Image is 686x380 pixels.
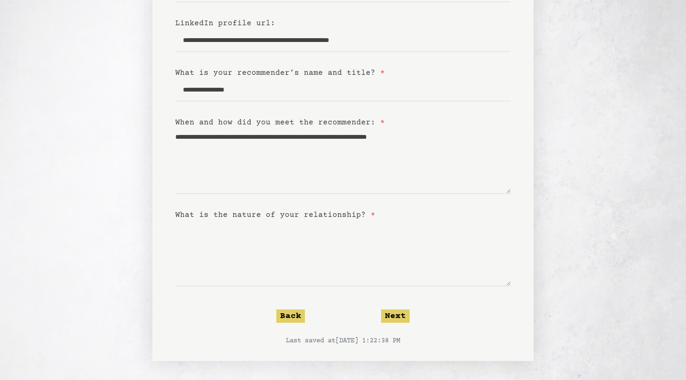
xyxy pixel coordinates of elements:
[175,69,385,77] label: What is your recommender’s name and title?
[276,309,305,323] button: Back
[175,211,375,219] label: What is the nature of your relationship?
[175,19,275,28] label: LinkedIn profile url:
[175,336,511,346] p: Last saved at [DATE] 1:22:38 PM
[175,118,385,127] label: When and how did you meet the recommender:
[381,309,410,323] button: Next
